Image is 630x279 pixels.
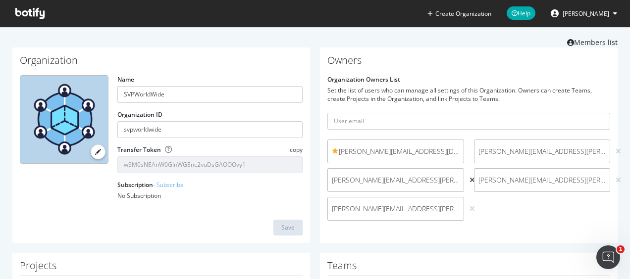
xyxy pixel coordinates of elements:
[281,223,295,232] div: Save
[117,75,134,84] label: Name
[427,9,492,18] button: Create Organization
[563,9,609,18] span: Helena Ellström
[273,220,303,235] button: Save
[596,245,620,269] iframe: Intercom live chat
[543,5,625,21] button: [PERSON_NAME]
[332,204,460,214] span: [PERSON_NAME][EMAIL_ADDRESS][PERSON_NAME][DOMAIN_NAME]
[507,6,535,20] span: Help
[20,55,303,70] h1: Organization
[332,175,460,185] span: [PERSON_NAME][EMAIL_ADDRESS][PERSON_NAME][DOMAIN_NAME]
[567,35,618,47] a: Members list
[617,245,625,253] span: 1
[153,181,184,189] a: - Subscribe
[117,145,161,154] label: Transfer Token
[327,55,610,70] h1: Owners
[332,146,460,156] span: [PERSON_NAME][EMAIL_ADDRESS][DOMAIN_NAME]
[327,260,610,276] h1: Teams
[117,191,303,200] div: No Subscription
[478,175,606,185] span: [PERSON_NAME][EMAIL_ADDRESS][PERSON_NAME][DOMAIN_NAME]
[117,86,303,103] input: name
[20,260,303,276] h1: Projects
[117,181,184,189] label: Subscription
[290,145,303,154] span: copy
[327,113,610,130] input: User email
[117,110,162,119] label: Organization ID
[327,75,400,84] label: Organization Owners List
[117,121,303,138] input: Organization ID
[478,146,606,156] span: [PERSON_NAME][EMAIL_ADDRESS][PERSON_NAME][DOMAIN_NAME]
[327,86,610,103] div: Set the list of users who can manage all settings of this Organization. Owners can create Teams, ...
